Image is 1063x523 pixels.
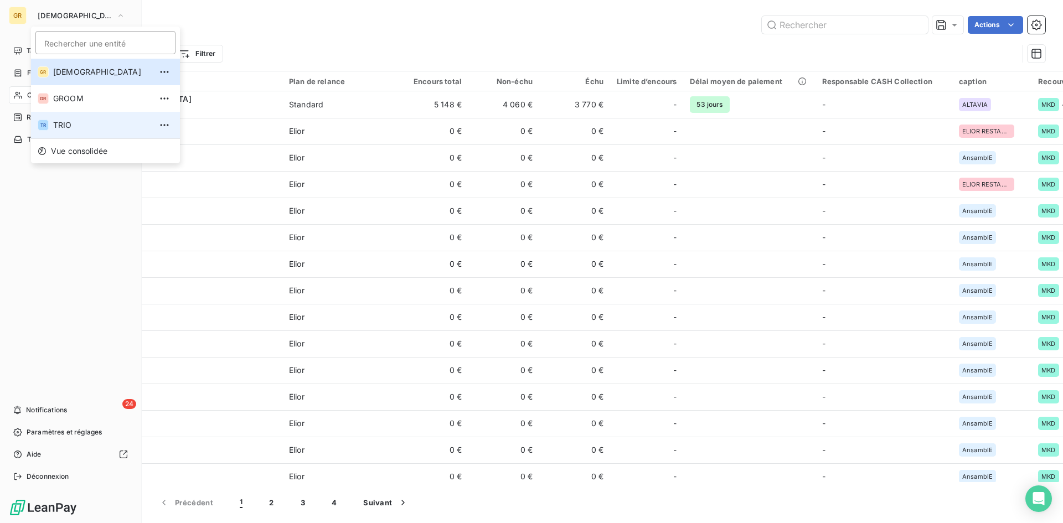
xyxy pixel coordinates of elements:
[539,384,610,410] td: 0 €
[546,77,603,86] div: Échu
[762,16,928,34] input: Rechercher
[76,291,276,302] span: GW01087B
[1041,420,1055,427] span: MKD
[822,179,825,189] span: -
[289,338,305,349] div: Elior
[398,198,468,224] td: 0 €
[539,251,610,277] td: 0 €
[468,171,539,198] td: 0 €
[27,427,102,437] span: Paramètres et réglages
[962,340,993,347] span: AnsamblE
[617,77,677,86] div: Limite d’encours
[468,198,539,224] td: 0 €
[289,126,305,137] div: Elior
[822,445,825,454] span: -
[539,437,610,463] td: 0 €
[968,16,1023,34] button: Actions
[9,446,132,463] a: Aide
[398,384,468,410] td: 0 €
[539,91,610,118] td: 3 770 €
[122,399,136,409] span: 24
[539,118,610,144] td: 0 €
[673,418,677,429] span: -
[398,171,468,198] td: 0 €
[27,46,78,56] span: Tableau de bord
[822,77,946,86] div: Responsable CASH Collection
[38,66,49,77] div: GR
[468,463,539,490] td: 0 €
[27,112,56,122] span: Relances
[822,472,825,481] span: -
[822,365,825,375] span: -
[539,357,610,384] td: 0 €
[398,463,468,490] td: 0 €
[289,77,391,86] div: Plan de relance
[398,410,468,437] td: 0 €
[822,286,825,295] span: -
[822,418,825,428] span: -
[398,144,468,171] td: 0 €
[673,258,677,270] span: -
[468,330,539,357] td: 0 €
[539,198,610,224] td: 0 €
[289,391,305,402] div: Elior
[398,277,468,304] td: 0 €
[398,330,468,357] td: 0 €
[398,357,468,384] td: 0 €
[289,258,305,270] div: Elior
[398,251,468,277] td: 0 €
[673,444,677,455] span: -
[226,491,256,514] button: 1
[673,471,677,482] span: -
[822,153,825,162] span: -
[35,31,176,54] input: placeholder
[9,499,78,516] img: Logo LeanPay
[289,365,305,376] div: Elior
[962,154,993,161] span: AnsamblE
[962,208,993,214] span: AnsamblE
[398,224,468,251] td: 0 €
[822,392,825,401] span: -
[256,491,287,514] button: 2
[1025,485,1052,512] div: Open Intercom Messenger
[27,449,42,459] span: Aide
[822,100,825,109] span: -
[468,410,539,437] td: 0 €
[27,68,55,78] span: Factures
[76,370,276,381] span: GW01671A
[9,64,132,82] a: Factures
[962,447,993,453] span: AnsamblE
[539,224,610,251] td: 0 €
[172,45,223,63] button: Filtrer
[673,179,677,190] span: -
[962,314,993,320] span: AnsamblE
[350,491,422,514] button: Suivant
[962,128,1011,134] span: ELIOR RESTAURATION
[289,152,305,163] div: Elior
[822,339,825,348] span: -
[1041,154,1055,161] span: MKD
[1041,208,1055,214] span: MKD
[822,259,825,268] span: -
[1041,447,1055,453] span: MKD
[289,471,305,482] div: Elior
[1041,393,1055,400] span: MKD
[962,420,993,427] span: AnsamblE
[822,206,825,215] span: -
[1041,101,1055,108] span: MKD
[398,91,468,118] td: 5 148 €
[27,134,50,144] span: Tâches
[673,285,677,296] span: -
[673,99,677,110] span: -
[539,410,610,437] td: 0 €
[51,146,107,157] span: Vue consolidée
[289,99,323,110] div: Standard
[468,144,539,171] td: 0 €
[673,338,677,349] span: -
[27,90,49,100] span: Clients
[289,444,305,455] div: Elior
[962,101,988,108] span: ALTAVIA
[9,108,132,126] a: 59Relances
[962,287,993,294] span: AnsamblE
[468,304,539,330] td: 0 €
